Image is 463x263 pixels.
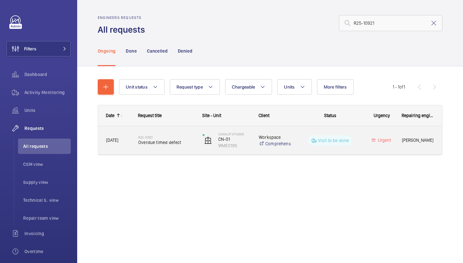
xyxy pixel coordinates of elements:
span: Urgency [374,113,390,118]
span: Urgent [377,138,391,143]
span: Overdue timed defect [138,139,194,146]
input: Search by request number or quote number [339,15,442,31]
img: elevator.svg [204,137,212,144]
span: Activity Monitoring [24,89,71,96]
span: Request type [177,84,203,89]
p: CN-01 [218,136,250,142]
p: Visit to be done [318,137,349,144]
h1: All requests [98,24,149,36]
span: [PERSON_NAME] [402,137,434,144]
span: Supply view [23,179,71,185]
span: All requests [23,143,71,149]
span: Dashboard [24,71,71,78]
span: Repairing engineer [402,113,434,118]
p: Cancelled [147,48,168,54]
span: 1 - 1 1 [393,85,405,89]
span: Technical S. view [23,197,71,203]
span: Client [259,113,269,118]
button: Chargeable [225,79,272,95]
span: Units [24,107,71,114]
a: Comprehensive [259,140,291,147]
span: Invoicing [24,230,71,237]
span: Units [284,84,295,89]
span: Filters [24,46,36,52]
p: Canalot Studios [218,132,250,136]
p: Done [126,48,136,54]
span: of [399,84,404,89]
p: Ongoing [98,48,115,54]
span: More filters [324,84,347,89]
span: Repair team view [23,215,71,221]
p: Denied [178,48,192,54]
p: Workspace [259,134,291,140]
span: [DATE] [106,138,118,143]
span: Status [324,113,336,118]
button: More filters [317,79,354,95]
span: Chargeable [232,84,255,89]
span: Request title [138,113,162,118]
span: Unit status [126,84,148,89]
span: Requests [24,125,71,131]
span: CSM view [23,161,71,167]
button: Units [277,79,312,95]
button: Request type [170,79,220,95]
div: Date [106,113,114,118]
h2: R25-10921 [138,135,194,139]
h2: Engineers requests [98,15,149,20]
button: Filters [6,41,71,56]
button: Unit status [119,79,165,95]
span: Overtime [24,248,71,255]
p: WME0195 [218,142,250,149]
span: Site - Unit [202,113,221,118]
